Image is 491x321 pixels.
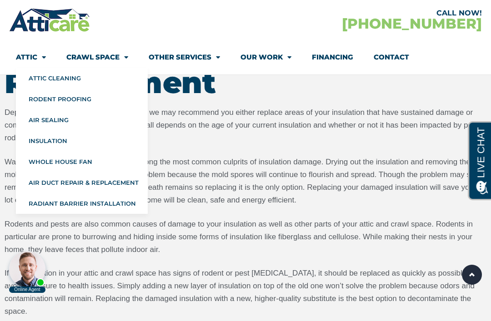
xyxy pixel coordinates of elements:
iframe: Chat Invitation [5,226,150,294]
a: Radiant Barrier Installation [16,193,148,214]
span: Opens a chat window [22,7,73,19]
a: Air Duct Repair & Replacement [16,172,148,193]
a: Our Work [240,47,291,68]
a: Attic [16,47,46,68]
a: Air Sealing [16,109,148,130]
ul: Attic [16,68,148,214]
div: CALL NOW! [245,10,482,17]
a: Insulation [16,130,148,151]
a: Crawl Space [66,47,128,68]
a: Other Services [149,47,220,68]
a: Attic Cleaning [16,68,148,89]
a: Financing [312,47,353,68]
p: If the insulation in your attic and crawl space has signs of rodent or pest [MEDICAL_DATA], it sh... [5,267,486,318]
nav: Menu [16,47,475,68]
p: Depending on the state of your insulation, we may recommend you either replace areas of your insu... [5,106,486,144]
a: Contact [374,47,409,68]
p: Rodents and pests are also common causes of damage to your insulation as well as other parts of y... [5,218,486,256]
a: Whole House Fan [16,151,148,172]
p: Water, excess moisture and mold are among the most common culprits of insulation damage. Drying o... [5,156,486,207]
h2: Attic and Crawl Space Insulation Removal & Replacement [5,9,486,97]
a: Rodent Proofing [16,89,148,109]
